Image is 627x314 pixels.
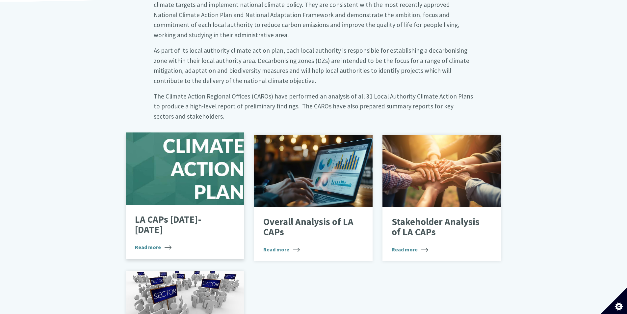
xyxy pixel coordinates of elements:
p: Stakeholder Analysis of LA CAPs [392,217,482,238]
a: Overall Analysis of LA CAPs Read more [254,135,373,261]
span: Read more [392,245,428,253]
span: Read more [135,243,171,251]
span: Read more [263,245,300,253]
p: Overall Analysis of LA CAPs [263,217,354,238]
a: Stakeholder Analysis of LA CAPs Read more [382,135,501,261]
button: Set cookie preferences [601,288,627,314]
big: The Climate Action Regional Offices (CAROs) have performed an analysis of all 31 Local Authority ... [154,92,473,120]
a: LA CAPs [DATE]-[DATE] Read more [126,132,245,259]
p: LA CAPs [DATE]-[DATE] [135,214,225,235]
big: As part of its local authority climate action plan, each local authority is responsible for estab... [154,46,469,85]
